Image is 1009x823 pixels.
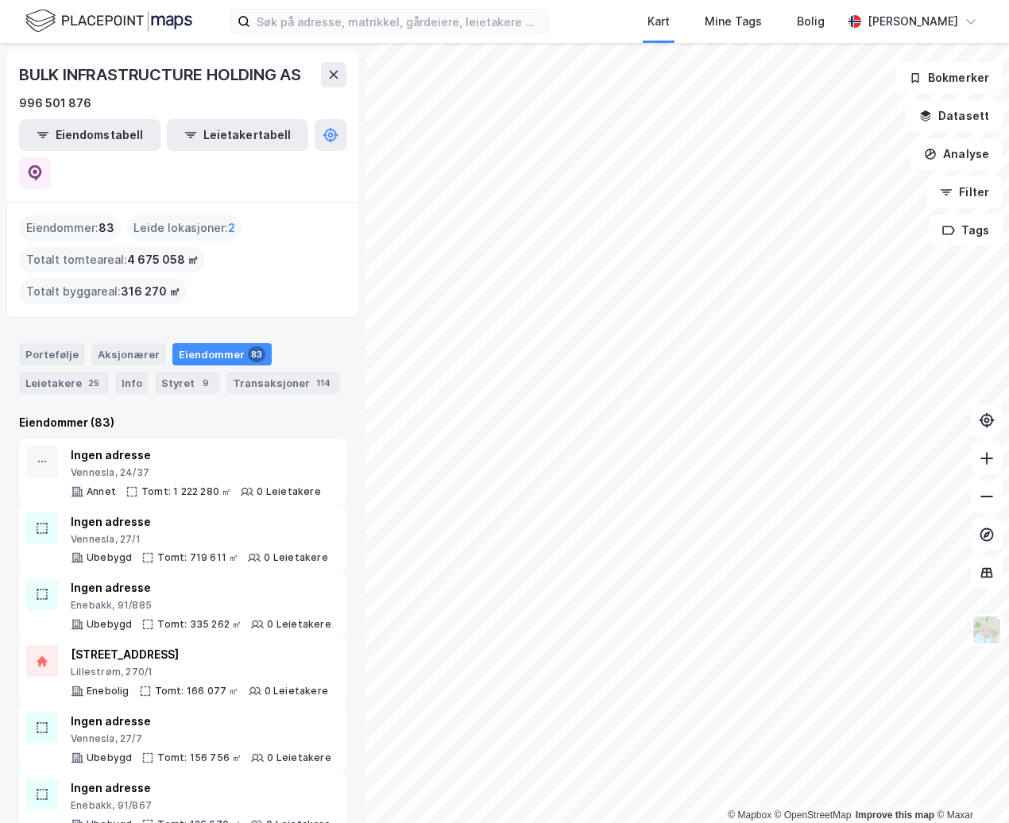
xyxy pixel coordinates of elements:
div: Tomt: 335 262 ㎡ [157,618,242,631]
div: Vennesla, 27/1 [71,533,328,546]
div: Leietakere [19,372,109,394]
div: Eiendommer : [20,215,121,241]
div: Portefølje [19,343,85,365]
div: Vennesla, 27/7 [71,732,331,745]
button: Tags [929,214,1003,246]
div: Tomt: 719 611 ㎡ [157,551,238,564]
div: 9 [198,375,214,391]
div: Tomt: 1 222 280 ㎡ [141,485,231,498]
button: Datasett [906,100,1003,132]
div: 83 [248,346,265,362]
div: 25 [85,375,102,391]
div: Ingen adresse [71,578,331,597]
div: 0 Leietakere [265,685,328,697]
div: Eiendommer [172,343,272,365]
div: 114 [313,375,334,391]
a: OpenStreetMap [775,809,852,821]
div: Annet [87,485,116,498]
div: [PERSON_NAME] [868,12,958,31]
div: Ingen adresse [71,446,321,465]
div: Transaksjoner [226,372,340,394]
div: Ingen adresse [71,512,328,531]
div: Tomt: 166 077 ㎡ [155,685,239,697]
button: Eiendomstabell [19,119,160,151]
div: Ubebygd [87,551,132,564]
div: [STREET_ADDRESS] [71,645,328,664]
div: Totalt tomteareal : [20,247,205,272]
span: 4 675 058 ㎡ [127,250,199,269]
div: Ingen adresse [71,712,331,731]
div: 0 Leietakere [267,618,331,631]
div: 996 501 876 [19,94,91,113]
span: 316 270 ㎡ [121,282,180,301]
div: Tomt: 156 756 ㎡ [157,752,242,764]
span: 83 [99,218,114,238]
div: Enebakk, 91/867 [71,799,331,812]
div: 0 Leietakere [264,551,327,564]
img: logo.f888ab2527a4732fd821a326f86c7f29.svg [25,7,192,35]
span: 2 [228,218,235,238]
div: Enebolig [87,685,130,697]
div: Mine Tags [705,12,762,31]
div: Info [115,372,149,394]
button: Leietakertabell [167,119,308,151]
div: Leide lokasjoner : [127,215,242,241]
div: Ubebygd [87,752,132,764]
div: Lillestrøm, 270/1 [71,666,328,678]
div: Totalt byggareal : [20,279,187,304]
button: Filter [926,176,1003,208]
button: Analyse [910,138,1003,170]
iframe: Chat Widget [930,747,1009,823]
div: Aksjonærer [91,343,166,365]
img: Z [972,615,1002,645]
input: Søk på adresse, matrikkel, gårdeiere, leietakere eller personer [250,10,547,33]
div: BULK INFRASTRUCTURE HOLDING AS [19,62,304,87]
a: Improve this map [856,809,934,821]
div: 0 Leietakere [257,485,320,498]
div: Vennesla, 24/37 [71,466,321,479]
div: Enebakk, 91/885 [71,599,331,612]
a: Mapbox [728,809,771,821]
div: Styret [155,372,220,394]
div: 0 Leietakere [267,752,331,764]
button: Bokmerker [895,62,1003,94]
div: Ingen adresse [71,779,331,798]
div: Ubebygd [87,618,132,631]
div: Bolig [797,12,825,31]
div: Eiendommer (83) [19,413,346,432]
div: Kart [648,12,670,31]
